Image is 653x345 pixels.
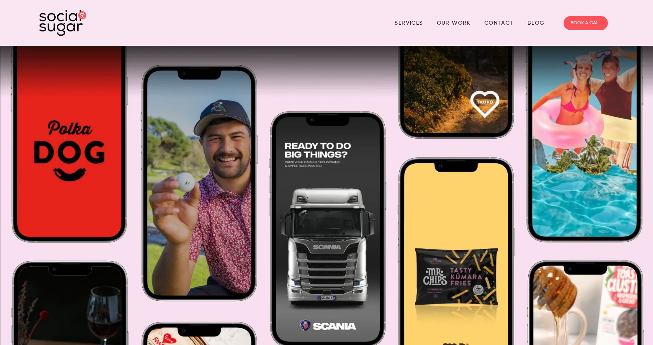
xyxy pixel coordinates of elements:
[39,10,86,36] img: SocialSugar
[484,17,514,29] a: Contact
[564,16,608,30] a: BOOK A CALL
[437,17,471,29] a: Our Work
[527,17,545,29] a: Blog
[395,17,423,29] a: Services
